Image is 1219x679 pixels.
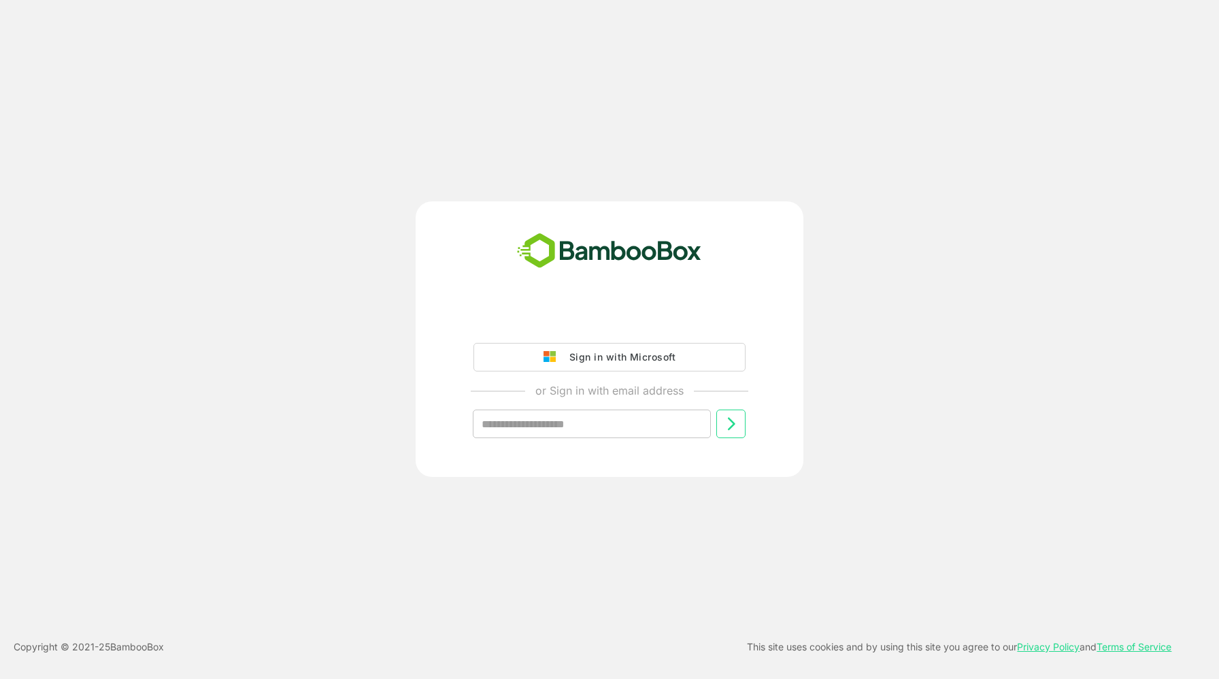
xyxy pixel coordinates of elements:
p: Copyright © 2021- 25 BambooBox [14,639,164,655]
p: This site uses cookies and by using this site you agree to our and [747,639,1171,655]
a: Privacy Policy [1017,641,1080,652]
p: or Sign in with email address [535,382,684,399]
a: Terms of Service [1097,641,1171,652]
iframe: Sign in with Google Button [467,305,752,335]
img: bamboobox [510,229,709,274]
img: google [544,351,563,363]
div: Sign in with Microsoft [563,348,675,366]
